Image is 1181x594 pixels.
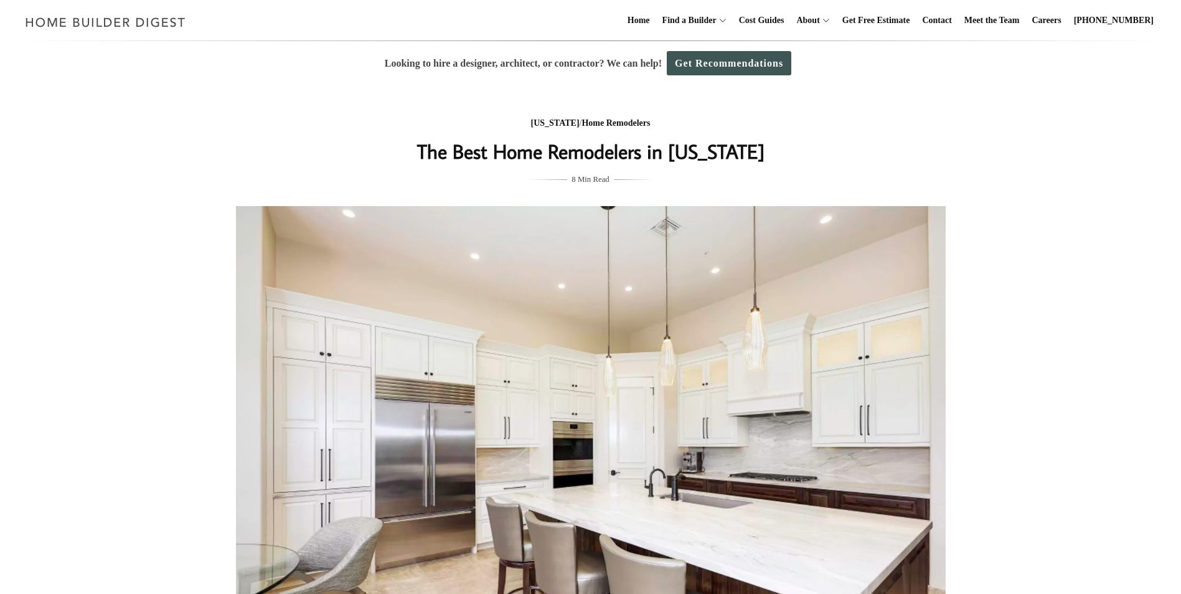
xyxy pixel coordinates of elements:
a: Get Free Estimate [837,1,915,40]
a: Home [623,1,655,40]
a: Cost Guides [734,1,789,40]
div: / [342,116,839,131]
a: Contact [917,1,956,40]
a: Meet the Team [959,1,1025,40]
span: 8 Min Read [572,172,609,186]
a: Home Remodelers [581,118,650,128]
a: Find a Builder [657,1,717,40]
a: [US_STATE] [531,118,580,128]
img: Home Builder Digest [20,10,191,34]
h1: The Best Home Remodelers in [US_STATE] [342,136,839,166]
a: [PHONE_NUMBER] [1069,1,1159,40]
a: About [791,1,819,40]
a: Careers [1027,1,1066,40]
a: Get Recommendations [667,51,791,75]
